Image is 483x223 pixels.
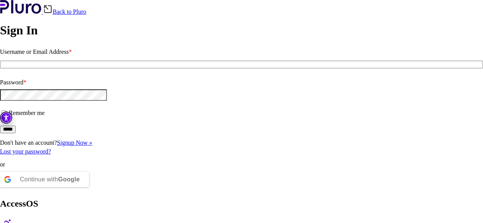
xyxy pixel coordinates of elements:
a: Signup Now » [57,139,92,146]
a: Back to Pluro [43,8,86,15]
img: Back icon [43,5,53,14]
input: Remember me [2,110,6,115]
b: Google [58,176,80,183]
div: Continue with [20,172,80,187]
